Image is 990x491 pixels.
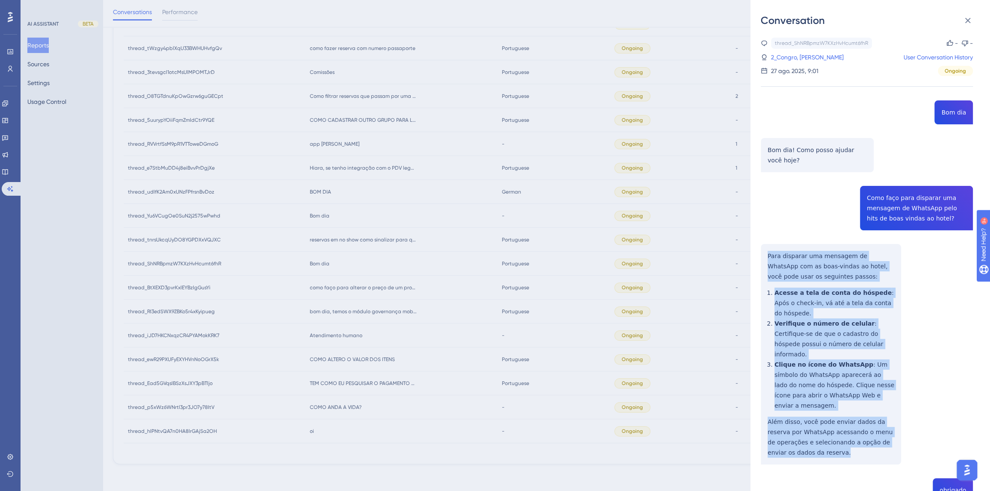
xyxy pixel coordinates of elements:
div: 9+ [58,4,63,11]
span: Ongoing [945,68,966,74]
div: Conversation [761,14,980,27]
a: User Conversation History [904,52,973,62]
div: 27 ago. 2025, 9:01 [771,66,818,76]
span: Need Help? [20,2,53,12]
div: thread_ShNRBpmzW7KXzHvHcumt6fhR [775,40,868,47]
iframe: UserGuiding AI Assistant Launcher [954,457,980,483]
a: 2_Congro, [PERSON_NAME] [771,52,844,62]
div: - [970,38,973,48]
div: - [955,38,958,48]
